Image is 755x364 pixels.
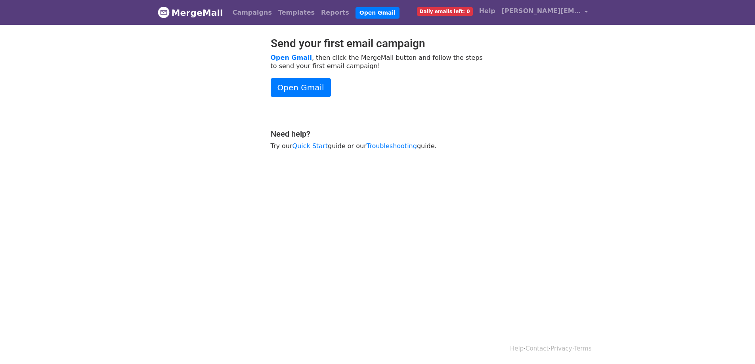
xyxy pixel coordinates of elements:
a: [PERSON_NAME][EMAIL_ADDRESS][DOMAIN_NAME] [499,3,591,22]
a: MergeMail [158,4,223,21]
a: Templates [275,5,318,21]
h4: Need help? [271,129,485,139]
a: Open Gmail [356,7,399,19]
p: , then click the MergeMail button and follow the steps to send your first email campaign! [271,53,485,70]
a: Open Gmail [271,54,312,61]
img: MergeMail logo [158,6,170,18]
a: Privacy [550,345,572,352]
a: Help [476,3,499,19]
a: Campaigns [229,5,275,21]
p: Try our guide or our guide. [271,142,485,150]
a: Reports [318,5,352,21]
a: Contact [526,345,549,352]
span: [PERSON_NAME][EMAIL_ADDRESS][DOMAIN_NAME] [502,6,581,16]
a: Quick Start [292,142,328,150]
h2: Send your first email campaign [271,37,485,50]
span: Daily emails left: 0 [417,7,473,16]
a: Daily emails left: 0 [414,3,476,19]
a: Open Gmail [271,78,331,97]
a: Troubleshooting [367,142,417,150]
a: Terms [574,345,591,352]
a: Help [510,345,524,352]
